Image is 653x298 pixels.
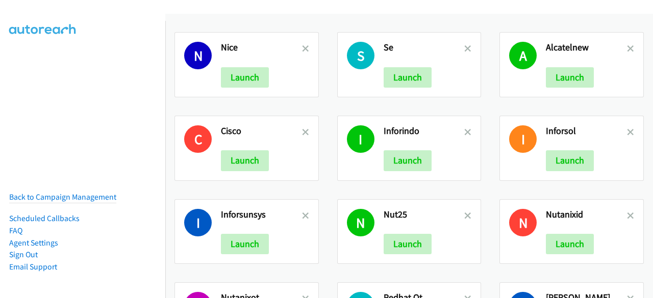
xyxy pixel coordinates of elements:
h2: Alcatelnew [546,42,627,53]
button: Launch [384,67,432,88]
h1: N [347,209,374,236]
button: Launch [546,234,594,254]
h1: C [184,125,212,153]
h2: Se [384,42,465,53]
a: Agent Settings [9,238,58,248]
h1: I [347,125,374,153]
button: Launch [384,150,432,171]
a: FAQ [9,226,22,235]
button: Launch [546,67,594,88]
button: Launch [221,67,269,88]
h2: Inforsol [546,125,627,137]
button: Launch [546,150,594,171]
h1: N [184,42,212,69]
a: Scheduled Callbacks [9,213,80,223]
h2: Nut25 [384,209,465,221]
h2: Nice [221,42,302,53]
a: Back to Campaign Management [9,192,116,202]
h1: N [509,209,537,236]
a: Sign Out [9,250,38,259]
h1: I [184,209,212,236]
button: Launch [221,150,269,171]
h1: A [509,42,537,69]
button: Launch [221,234,269,254]
a: Email Support [9,262,57,272]
h2: Inforindo [384,125,465,137]
h1: I [509,125,537,153]
h2: Nutanixid [546,209,627,221]
h2: Inforsunsys [221,209,302,221]
h1: S [347,42,374,69]
button: Launch [384,234,432,254]
h2: Cisco [221,125,302,137]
